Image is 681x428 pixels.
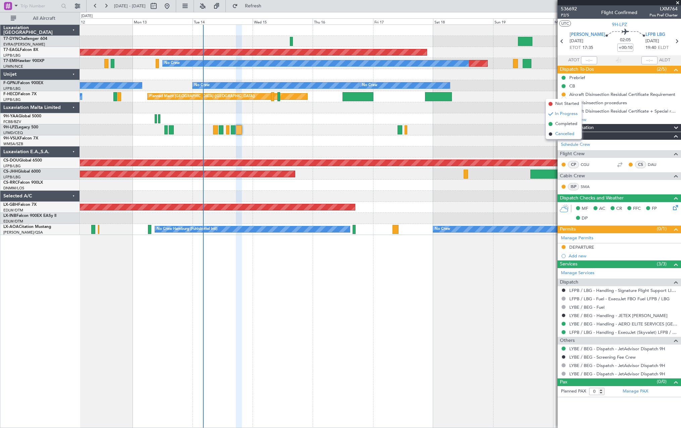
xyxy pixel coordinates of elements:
[657,378,667,385] span: (0/0)
[645,45,656,51] span: 19:40
[601,9,637,16] div: Flight Confirmed
[3,186,24,191] a: DNMM/LOS
[560,378,567,386] span: Pax
[560,226,576,233] span: Permits
[569,288,678,293] a: LFPB / LBG - Handling - Signature Flight Support LIRA / CIA
[569,313,668,318] a: LYBE / BEG - Handling - JETEX [PERSON_NAME]
[157,224,217,234] div: No Crew Hamburg (Fuhlsbuttel Intl)
[229,1,269,11] button: Refresh
[658,45,669,51] span: ELDT
[561,5,577,12] span: 536692
[3,170,41,174] a: CS-JHHGlobal 6000
[569,321,678,327] a: LYBE / BEG - Handling - AERO ELITE SERVICES [GEOGRAPHIC_DATA]
[3,136,38,140] a: 9H-VSLKFalcon 7X
[581,162,596,168] a: CGU
[72,18,133,24] div: Sun 12
[555,131,574,137] span: Cancelled
[570,32,605,38] span: [PERSON_NAME]
[3,48,20,52] span: T7-EAGL
[362,80,377,90] div: No Crew
[3,175,21,180] a: LFPB/LBG
[3,130,23,135] a: LFMD/CEQ
[645,32,665,38] span: LFPB LBG
[3,225,19,229] span: LX-AOA
[313,18,373,24] div: Thu 16
[569,83,575,89] div: CB
[569,244,594,250] div: DEPARTURE
[582,215,588,222] span: DP
[3,59,16,63] span: T7-EMI
[599,205,605,212] span: AC
[114,3,146,9] span: [DATE] - [DATE]
[7,13,73,24] button: All Aircraft
[659,57,670,64] span: ALDT
[560,150,585,158] span: Flight Crew
[561,388,586,395] label: Planned PAX
[616,205,622,212] span: CR
[435,224,450,234] div: No Crew
[582,205,588,212] span: MF
[3,37,18,41] span: T7-DYN
[569,346,665,352] a: LYBE / BEG - Dispatch - JetAdvisor Dispatch 9H
[3,208,23,213] a: EDLW/DTM
[81,13,93,19] div: [DATE]
[3,59,44,63] a: T7-EMIHawker 900XP
[569,304,605,310] a: LYBE / BEG - Fuel
[569,100,627,106] div: Italy Disinsection procedures
[3,125,38,129] a: 9H-LPZLegacy 500
[569,329,678,335] a: LFPB / LBG - Handling - ExecuJet (Skyvalet) LFPB / LBG
[645,38,659,45] span: [DATE]
[657,260,667,267] span: (3/3)
[652,205,657,212] span: FP
[555,111,578,117] span: In Progress
[568,57,579,64] span: ATOT
[657,66,667,73] span: (2/5)
[612,21,627,28] span: 9H-LPZ
[569,363,665,368] a: LYBE / BEG - Dispatch - JetAdvisor Dispatch 9H
[3,119,21,124] a: FCBB/BZV
[149,91,255,102] div: Planned Maint [GEOGRAPHIC_DATA] ([GEOGRAPHIC_DATA])
[3,170,18,174] span: CS-JHH
[569,108,678,114] div: Aircraft Disinsection Residual Certificate + Special request
[555,101,579,107] span: Not Started
[569,253,678,259] div: Add new
[193,18,253,24] div: Tue 14
[3,181,43,185] a: CS-RRCFalcon 900LX
[569,354,636,360] a: LYBE / BEG - Screening Fee Crew
[561,12,577,18] span: P2/5
[570,38,583,45] span: [DATE]
[568,183,579,190] div: ISP
[3,114,41,118] a: 9H-YAAGlobal 5000
[657,225,667,232] span: (0/1)
[3,97,21,102] a: LFPB/LBG
[553,18,613,24] div: Mon 20
[560,194,624,202] span: Dispatch Checks and Weather
[582,45,593,51] span: 17:35
[560,172,585,180] span: Cabin Crew
[561,270,594,277] a: Manage Services
[493,18,553,24] div: Sun 19
[3,53,21,58] a: LFPB/LBG
[164,58,180,68] div: No Crew
[649,12,678,18] span: Pos Pref Charter
[623,388,648,395] a: Manage PAX
[3,42,45,47] a: EVRA/[PERSON_NAME]
[3,92,18,96] span: F-HECD
[569,117,678,122] div: Add new
[373,18,433,24] div: Fri 17
[560,337,575,345] span: Others
[3,225,51,229] a: LX-AOACitation Mustang
[3,203,37,207] a: LX-GBHFalcon 7X
[649,5,678,12] span: LXM764
[620,37,631,44] span: 02:05
[3,114,18,118] span: 9H-YAA
[568,161,579,168] div: CP
[559,20,571,26] button: UTC
[3,164,21,169] a: LFPB/LBG
[17,16,71,21] span: All Aircraft
[3,81,18,85] span: F-GPNJ
[3,141,23,146] a: WMSA/SZB
[3,230,43,235] a: [PERSON_NAME]/QSA
[570,45,581,51] span: ETOT
[3,125,17,129] span: 9H-LPZ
